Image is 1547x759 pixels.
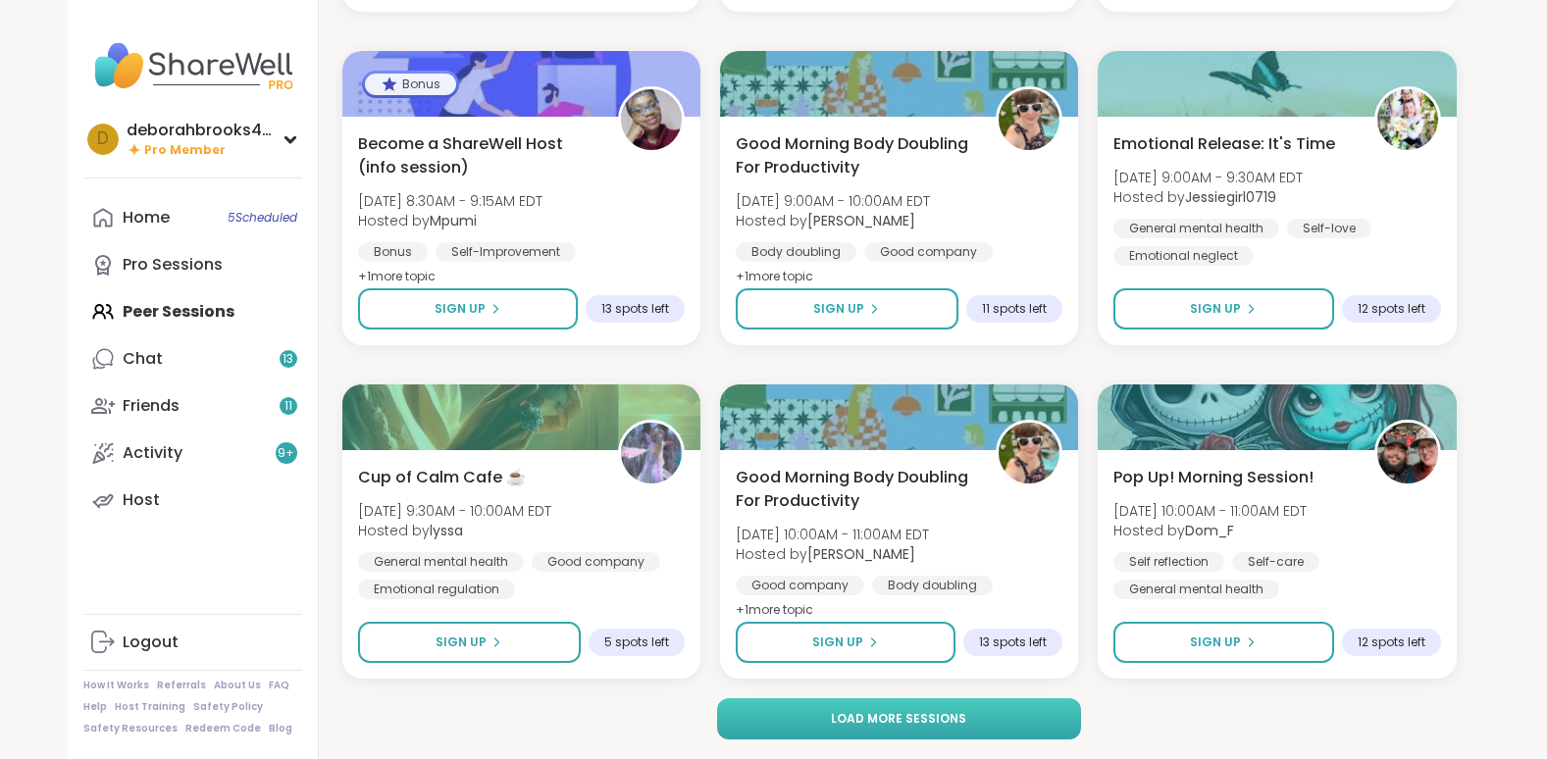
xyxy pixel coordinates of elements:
[358,466,526,489] span: Cup of Calm Cafe ☕️
[1358,634,1425,650] span: 12 spots left
[97,126,109,152] span: d
[736,242,856,262] div: Body doubling
[872,576,993,595] div: Body doubling
[269,722,292,735] a: Blog
[864,242,993,262] div: Good company
[1113,580,1279,599] div: General mental health
[1377,89,1438,150] img: Jessiegirl0719
[736,576,864,595] div: Good company
[1113,168,1303,187] span: [DATE] 9:00AM - 9:30AM EDT
[115,700,185,714] a: Host Training
[736,622,955,663] button: Sign Up
[736,525,929,544] span: [DATE] 10:00AM - 11:00AM EDT
[123,207,170,228] div: Home
[358,288,578,329] button: Sign Up
[621,89,682,150] img: Mpumi
[358,521,551,540] span: Hosted by
[83,700,107,714] a: Help
[812,633,863,651] span: Sign Up
[736,288,958,329] button: Sign Up
[1113,501,1307,521] span: [DATE] 10:00AM - 11:00AM EDT
[1113,521,1307,540] span: Hosted by
[358,501,551,521] span: [DATE] 9:30AM - 10:00AM EDT
[979,634,1047,650] span: 13 spots left
[123,632,179,653] div: Logout
[123,348,163,370] div: Chat
[358,552,524,572] div: General mental health
[83,722,178,735] a: Safety Resources
[1358,301,1425,317] span: 12 spots left
[358,580,515,599] div: Emotional regulation
[999,423,1059,483] img: Adrienne_QueenOfTheDawn
[736,544,929,564] span: Hosted by
[123,395,180,417] div: Friends
[532,552,660,572] div: Good company
[214,679,261,692] a: About Us
[358,242,428,262] div: Bonus
[157,679,206,692] a: Referrals
[83,335,302,382] a: Chat13
[358,191,542,211] span: [DATE] 8:30AM - 9:15AM EDT
[228,210,297,226] span: 5 Scheduled
[1113,466,1314,489] span: Pop Up! Morning Session!
[1113,552,1224,572] div: Self reflection
[278,445,294,462] span: 9 +
[1190,633,1241,651] span: Sign Up
[358,622,581,663] button: Sign Up
[185,722,261,735] a: Redeem Code
[83,477,302,524] a: Host
[435,300,486,318] span: Sign Up
[123,489,160,511] div: Host
[83,194,302,241] a: Home5Scheduled
[1232,552,1319,572] div: Self-care
[1113,622,1333,663] button: Sign Up
[83,31,302,100] img: ShareWell Nav Logo
[1113,132,1335,156] span: Emotional Release: It's Time
[807,544,915,564] b: [PERSON_NAME]
[127,120,274,141] div: deborahbrooks443
[1185,521,1234,540] b: Dom_F
[1190,300,1241,318] span: Sign Up
[1377,423,1438,483] img: Dom_F
[999,89,1059,150] img: Adrienne_QueenOfTheDawn
[604,634,669,650] span: 5 spots left
[83,382,302,430] a: Friends11
[1113,288,1333,329] button: Sign Up
[83,619,302,666] a: Logout
[83,241,302,288] a: Pro Sessions
[123,442,182,464] div: Activity
[365,74,456,95] div: Bonus
[269,679,289,692] a: FAQ
[358,211,542,230] span: Hosted by
[1113,219,1279,238] div: General mental health
[430,211,477,230] b: Mpumi
[831,710,966,728] span: Load more sessions
[193,700,263,714] a: Safety Policy
[736,132,974,179] span: Good Morning Body Doubling For Productivity
[1287,219,1371,238] div: Self-love
[621,423,682,483] img: lyssa
[1113,246,1254,266] div: Emotional neglect
[601,301,669,317] span: 13 spots left
[123,254,223,276] div: Pro Sessions
[436,242,576,262] div: Self-Improvement
[284,398,292,415] span: 11
[1185,187,1276,207] b: Jessiegirl0719
[144,142,226,159] span: Pro Member
[736,191,930,211] span: [DATE] 9:00AM - 10:00AM EDT
[736,466,974,513] span: Good Morning Body Doubling For Productivity
[83,679,149,692] a: How It Works
[436,633,487,651] span: Sign Up
[807,211,915,230] b: [PERSON_NAME]
[717,698,1081,739] button: Load more sessions
[1113,187,1303,207] span: Hosted by
[430,521,463,540] b: lyssa
[83,430,302,477] a: Activity9+
[736,211,930,230] span: Hosted by
[982,301,1047,317] span: 11 spots left
[358,132,596,179] span: Become a ShareWell Host (info session)
[283,351,293,368] span: 13
[813,300,864,318] span: Sign Up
